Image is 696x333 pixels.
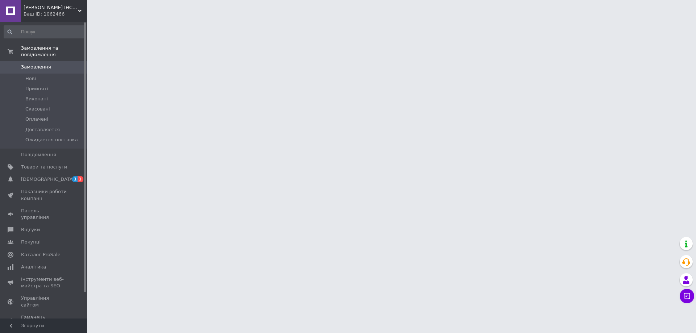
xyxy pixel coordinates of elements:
[24,4,78,11] span: ВАКУЛА ІНСТРУМЕНТ
[25,137,78,143] span: Ожидается поставка
[21,314,67,327] span: Гаманець компанії
[21,226,40,233] span: Відгуки
[4,25,86,38] input: Пошук
[21,176,75,183] span: [DEMOGRAPHIC_DATA]
[21,164,67,170] span: Товари та послуги
[25,96,48,102] span: Виконані
[21,64,51,70] span: Замовлення
[78,176,83,182] span: 1
[25,126,60,133] span: Доставляется
[680,289,694,303] button: Чат з покупцем
[25,106,50,112] span: Скасовані
[21,251,60,258] span: Каталог ProSale
[21,239,41,245] span: Покупці
[72,176,78,182] span: 1
[21,276,67,289] span: Інструменти веб-майстра та SEO
[25,75,36,82] span: Нові
[25,86,48,92] span: Прийняті
[21,45,87,58] span: Замовлення та повідомлення
[24,11,87,17] div: Ваш ID: 1062466
[21,151,56,158] span: Повідомлення
[21,295,67,308] span: Управління сайтом
[21,208,67,221] span: Панель управління
[21,188,67,201] span: Показники роботи компанії
[21,264,46,270] span: Аналітика
[25,116,48,122] span: Оплачені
